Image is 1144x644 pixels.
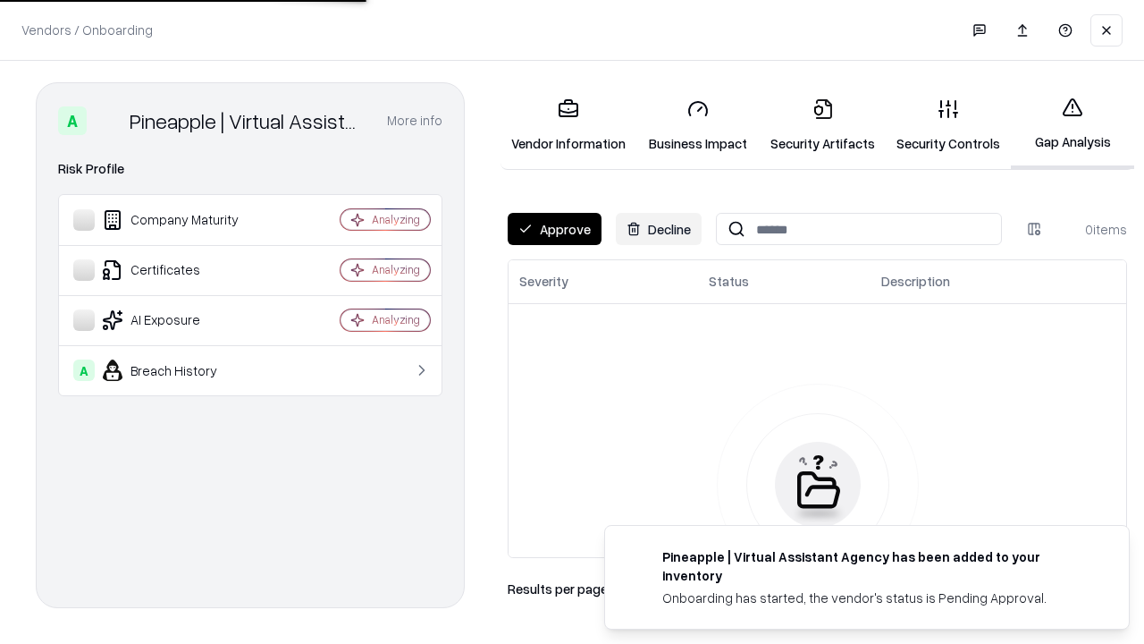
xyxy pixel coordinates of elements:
div: Pineapple | Virtual Assistant Agency [130,106,366,135]
a: Security Controls [886,84,1011,167]
div: Severity [519,272,568,291]
p: Results per page: [508,580,610,598]
div: Analyzing [372,262,420,277]
div: Analyzing [372,212,420,227]
div: Certificates [73,259,287,281]
button: Approve [508,213,601,245]
div: Onboarding has started, the vendor's status is Pending Approval. [662,589,1086,607]
button: Decline [616,213,702,245]
a: Gap Analysis [1011,82,1134,169]
div: AI Exposure [73,309,287,331]
a: Vendor Information [500,84,636,167]
a: Business Impact [636,84,760,167]
div: Company Maturity [73,209,287,231]
a: Security Artifacts [760,84,886,167]
img: Pineapple | Virtual Assistant Agency [94,106,122,135]
div: A [58,106,87,135]
div: Status [709,272,749,291]
div: 0 items [1056,220,1127,239]
p: Vendors / Onboarding [21,21,153,39]
div: Description [881,272,950,291]
div: Risk Profile [58,158,442,180]
img: trypineapple.com [627,547,648,569]
div: Pineapple | Virtual Assistant Agency has been added to your inventory [662,547,1086,585]
div: A [73,360,95,381]
button: More info [387,105,442,137]
div: Analyzing [372,312,420,327]
div: Breach History [73,360,287,381]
